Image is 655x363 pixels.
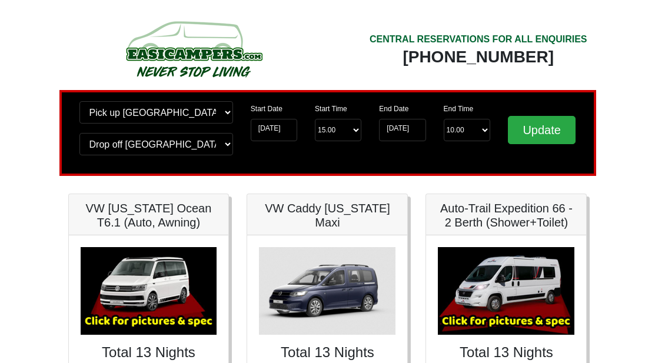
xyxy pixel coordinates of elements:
input: Start Date [251,119,297,141]
img: VW Caddy California Maxi [259,247,395,335]
input: Update [508,116,576,144]
input: Return Date [379,119,425,141]
label: Start Date [251,104,282,114]
img: VW California Ocean T6.1 (Auto, Awning) [81,247,217,335]
label: Start Time [315,104,347,114]
h5: VW [US_STATE] Ocean T6.1 (Auto, Awning) [81,201,217,229]
img: campers-checkout-logo.png [82,16,305,81]
h5: Auto-Trail Expedition 66 - 2 Berth (Shower+Toilet) [438,201,574,229]
label: End Date [379,104,408,114]
div: [PHONE_NUMBER] [370,46,587,68]
img: Auto-Trail Expedition 66 - 2 Berth (Shower+Toilet) [438,247,574,335]
div: CENTRAL RESERVATIONS FOR ALL ENQUIRIES [370,32,587,46]
h5: VW Caddy [US_STATE] Maxi [259,201,395,229]
label: End Time [444,104,474,114]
